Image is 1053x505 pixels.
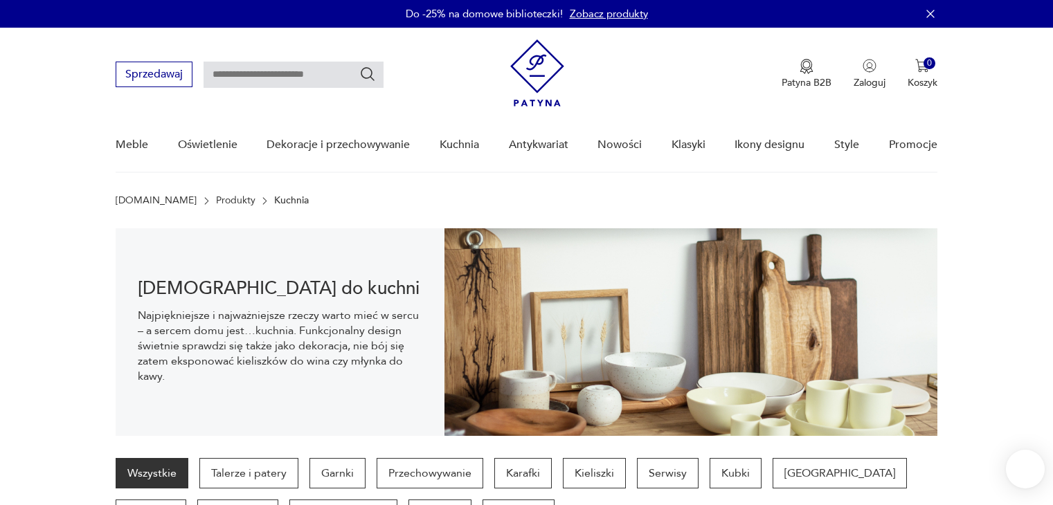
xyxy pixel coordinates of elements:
[800,59,813,74] img: Ikona medalu
[510,39,564,107] img: Patyna - sklep z meblami i dekoracjami vintage
[924,57,935,69] div: 0
[359,66,376,82] button: Szukaj
[854,59,885,89] button: Zaloguj
[377,458,483,488] a: Przechowywanie
[570,7,648,21] a: Zobacz produkty
[267,118,410,172] a: Dekoracje i przechowywanie
[116,118,148,172] a: Meble
[116,195,197,206] a: [DOMAIN_NAME]
[710,458,762,488] a: Kubki
[116,62,192,87] button: Sprzedawaj
[637,458,699,488] a: Serwisy
[444,228,937,436] img: b2f6bfe4a34d2e674d92badc23dc4074.jpg
[138,308,422,384] p: Najpiękniejsze i najważniejsze rzeczy warto mieć w sercu – a sercem domu jest…kuchnia. Funkcjonal...
[854,76,885,89] p: Zaloguj
[915,59,929,73] img: Ikona koszyka
[494,458,552,488] a: Karafki
[597,118,642,172] a: Nowości
[1006,450,1045,488] iframe: Smartsupp widget button
[908,59,937,89] button: 0Koszyk
[563,458,626,488] a: Kieliszki
[216,195,255,206] a: Produkty
[863,59,876,73] img: Ikonka użytkownika
[782,59,831,89] button: Patyna B2B
[908,76,937,89] p: Koszyk
[116,458,188,488] a: Wszystkie
[782,59,831,89] a: Ikona medaluPatyna B2B
[116,71,192,80] a: Sprzedawaj
[735,118,804,172] a: Ikony designu
[509,118,568,172] a: Antykwariat
[274,195,309,206] p: Kuchnia
[309,458,366,488] a: Garnki
[782,76,831,89] p: Patyna B2B
[138,280,422,297] h1: [DEMOGRAPHIC_DATA] do kuchni
[834,118,859,172] a: Style
[672,118,705,172] a: Klasyki
[889,118,937,172] a: Promocje
[773,458,907,488] a: [GEOGRAPHIC_DATA]
[199,458,298,488] a: Talerze i patery
[440,118,479,172] a: Kuchnia
[178,118,237,172] a: Oświetlenie
[406,7,563,21] p: Do -25% na domowe biblioteczki!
